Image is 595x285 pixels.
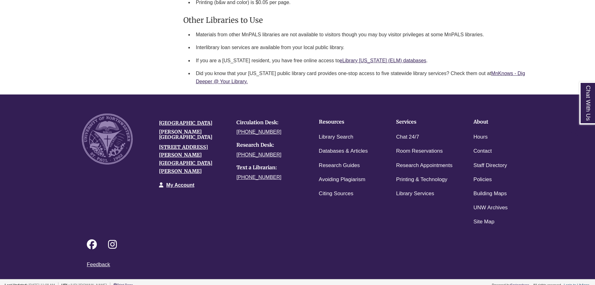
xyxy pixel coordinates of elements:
[474,217,494,226] a: Site Map
[474,133,488,142] a: Hours
[196,71,525,84] a: MnKnows - Dig Deeper @ Your Library.
[193,67,533,88] li: Did you know that your [US_STATE] public library card provides one-stop access to five statewide ...
[396,189,434,198] a: Library Services
[570,128,593,137] a: Back to Top
[319,147,368,156] a: Databases & Articles
[193,41,533,54] li: Interlibrary loan services are available from your local public library.
[236,142,305,148] h4: Research Desk:
[82,114,133,165] img: UNW seal
[193,28,533,41] li: Materials from other MnPALS libraries are not available to visitors though you may buy visitor pr...
[474,147,492,156] a: Contact
[193,54,533,67] li: If you are a [US_STATE] resident, you have free online access to .
[159,120,212,126] a: [GEOGRAPHIC_DATA]
[236,165,305,170] h4: Text a Librarian:
[396,147,443,156] a: Room Reservations
[236,129,281,135] a: [PHONE_NUMBER]
[166,182,194,188] a: My Account
[396,161,453,170] a: Research Appointments
[474,175,492,184] a: Policies
[319,161,360,170] a: Research Guides
[319,175,365,184] a: Avoiding Plagiarism
[474,203,508,212] a: UNW Archives
[319,189,354,198] a: Citing Sources
[319,133,354,142] a: Library Search
[183,15,533,25] h3: Other Libraries to Use
[108,239,117,249] i: Follow on Instagram
[87,262,110,267] a: Feedback
[159,144,212,174] a: [STREET_ADDRESS][PERSON_NAME][GEOGRAPHIC_DATA][PERSON_NAME]
[474,189,507,198] a: Building Maps
[340,58,426,63] a: eLibrary [US_STATE] (ELM) databases
[236,152,281,157] a: [PHONE_NUMBER]
[396,175,447,184] a: Printing & Technology
[87,239,97,249] i: Follow on Facebook
[319,119,377,125] h4: Resources
[474,161,507,170] a: Staff Directory
[236,120,305,125] h4: Circulation Desk:
[396,133,419,142] a: Chat 24/7
[474,119,532,125] h4: About
[159,129,227,140] h4: [PERSON_NAME][GEOGRAPHIC_DATA]
[236,175,281,180] a: [PHONE_NUMBER]
[396,119,454,125] h4: Services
